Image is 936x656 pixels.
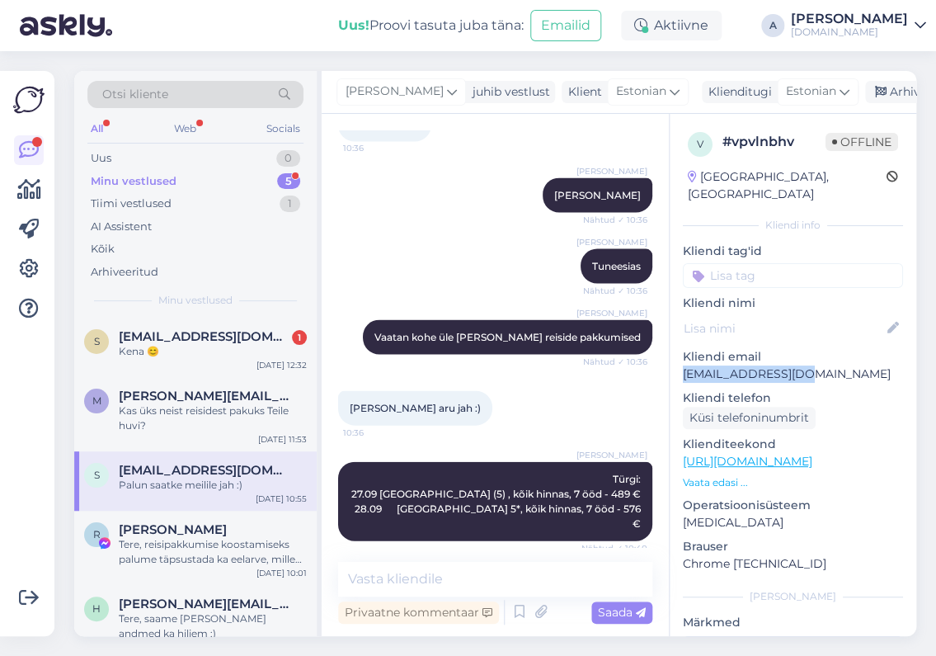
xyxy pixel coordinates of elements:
div: # vpvlnbhv [722,132,825,152]
div: Privaatne kommentaar [338,602,499,624]
div: Aktiivne [621,11,722,40]
span: Estonian [786,83,836,101]
div: [GEOGRAPHIC_DATA], [GEOGRAPHIC_DATA] [688,168,887,203]
div: Web [171,118,200,139]
div: Küsi telefoninumbrit [683,407,816,429]
span: Estonian [616,83,666,101]
p: [EMAIL_ADDRESS][DOMAIN_NAME] [683,366,903,383]
span: Tuneesias [592,259,641,271]
p: Kliendi email [683,348,903,366]
div: 5 [277,173,300,190]
span: [PERSON_NAME] [576,306,647,319]
div: [PERSON_NAME] [683,589,903,604]
span: [PERSON_NAME] [576,235,647,248]
p: Kliendi telefon [683,389,903,407]
span: Ruth Rohumets [119,522,227,537]
span: Nähtud ✓ 10:40 [581,541,647,554]
span: merle.metssalu@gmail.com [119,389,290,404]
p: Klienditeekond [683,436,903,453]
span: Nähtud ✓ 10:36 [583,284,647,296]
button: Emailid [530,10,601,41]
span: Vaatan kohe üle [PERSON_NAME] reiside pakkumised [374,330,641,342]
div: Klienditugi [702,83,772,101]
span: helerin.mursal@gmail.com [119,597,290,611]
p: Chrome [TECHNICAL_ID] [683,555,903,573]
div: 1 [280,196,300,212]
div: [DATE] 10:01 [256,567,307,579]
div: All [87,118,106,139]
div: AI Assistent [91,219,152,235]
img: Askly Logo [13,84,45,116]
p: Operatsioonisüsteem [683,497,903,514]
p: Kliendi tag'id [683,243,903,260]
span: S [94,335,100,347]
span: Sirts327@gmail.com [119,463,290,478]
span: [PERSON_NAME] [576,164,647,177]
div: Kõik [91,241,115,257]
div: Arhiveeritud [91,264,158,281]
input: Lisa tag [683,263,903,288]
div: juhib vestlust [466,83,550,101]
div: Tiimi vestlused [91,196,172,212]
div: Minu vestlused [91,173,176,190]
div: Kas üks neist reisidest pakuks Teile huvi? [119,404,307,433]
span: Sirts327@gmail.com [119,329,290,344]
div: [DOMAIN_NAME] [791,26,908,39]
span: Nähtud ✓ 10:36 [583,355,647,367]
span: S [94,469,100,481]
div: 1 [292,330,307,345]
span: [PERSON_NAME] [576,448,647,460]
span: Minu vestlused [158,293,233,308]
div: Kliendi info [683,218,903,233]
div: Tere, saame [PERSON_NAME] andmed ka hiljem :) [119,611,307,641]
b: Uus! [338,17,369,33]
p: Märkmed [683,614,903,631]
span: [PERSON_NAME] [346,83,444,101]
span: m [92,394,101,407]
span: v [697,138,703,150]
span: Offline [825,133,898,151]
div: A [761,14,784,37]
div: 0 [276,150,300,167]
a: [PERSON_NAME][DOMAIN_NAME] [791,12,926,39]
p: Vaata edasi ... [683,475,903,490]
div: Tere, reisipakkumise koostamiseks palume täpsustada ka eelarve, mille piires võiksime parimad pak... [119,537,307,567]
div: Uus [91,150,111,167]
span: [PERSON_NAME] aru jah :) [350,401,481,413]
span: 10:36 [343,142,405,154]
div: [DATE] 10:55 [256,493,307,505]
span: h [92,602,101,615]
div: Palun saatke meilile jah :) [119,478,307,493]
span: R [93,528,101,540]
div: [PERSON_NAME] [791,12,908,26]
div: Klient [562,83,602,101]
div: [DATE] 12:32 [256,359,307,371]
p: Brauser [683,538,903,555]
div: Proovi tasuta juba täna: [338,16,524,35]
p: [MEDICAL_DATA] [683,514,903,531]
input: Lisa nimi [684,319,884,337]
span: 10:36 [343,426,405,438]
div: Socials [263,118,303,139]
span: Otsi kliente [102,86,168,103]
div: Kena 😊 [119,344,307,359]
a: [URL][DOMAIN_NAME] [683,454,812,469]
span: Nähtud ✓ 10:36 [583,213,647,225]
span: Saada [598,605,646,620]
span: [PERSON_NAME] [554,188,641,201]
p: Kliendi nimi [683,295,903,312]
div: [DATE] 11:53 [258,433,307,446]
